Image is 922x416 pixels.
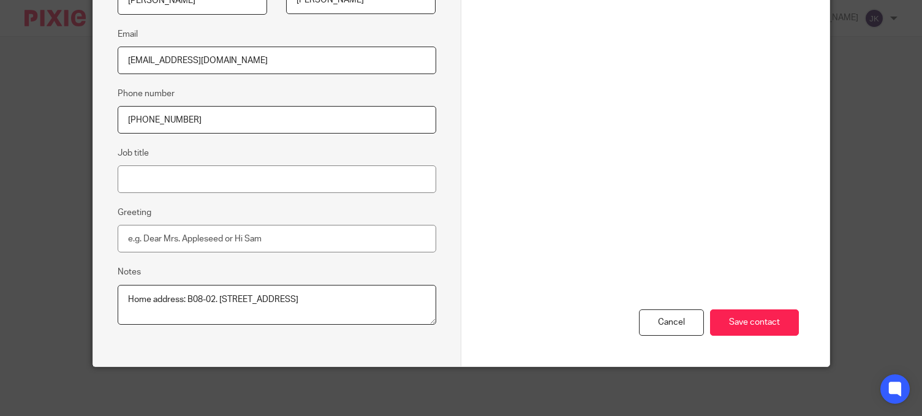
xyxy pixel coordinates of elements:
[118,285,436,325] textarea: Home address: B08-02. [STREET_ADDRESS]
[639,309,704,336] div: Cancel
[118,266,141,278] label: Notes
[118,147,149,159] label: Job title
[118,28,138,40] label: Email
[710,309,799,336] input: Save contact
[118,225,436,252] input: e.g. Dear Mrs. Appleseed or Hi Sam
[118,206,151,219] label: Greeting
[118,88,175,100] label: Phone number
